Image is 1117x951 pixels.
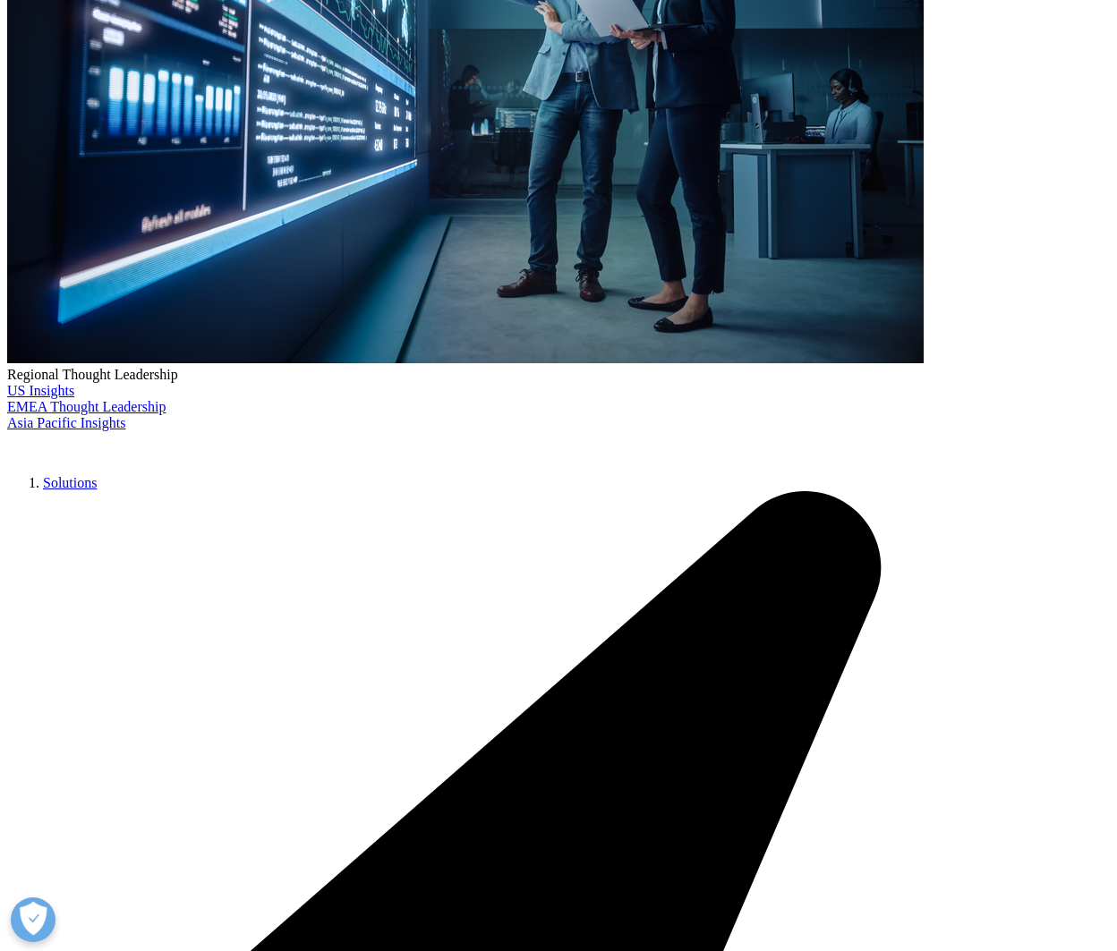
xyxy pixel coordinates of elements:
a: US Insights [7,383,74,398]
button: Open Preferences [11,897,55,942]
a: EMEA Thought Leadership [7,399,166,414]
div: Regional Thought Leadership [7,367,1110,383]
img: IQVIA Healthcare Information Technology and Pharma Clinical Research Company [7,431,150,457]
a: Asia Pacific Insights [7,415,125,430]
a: Solutions [43,475,97,490]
